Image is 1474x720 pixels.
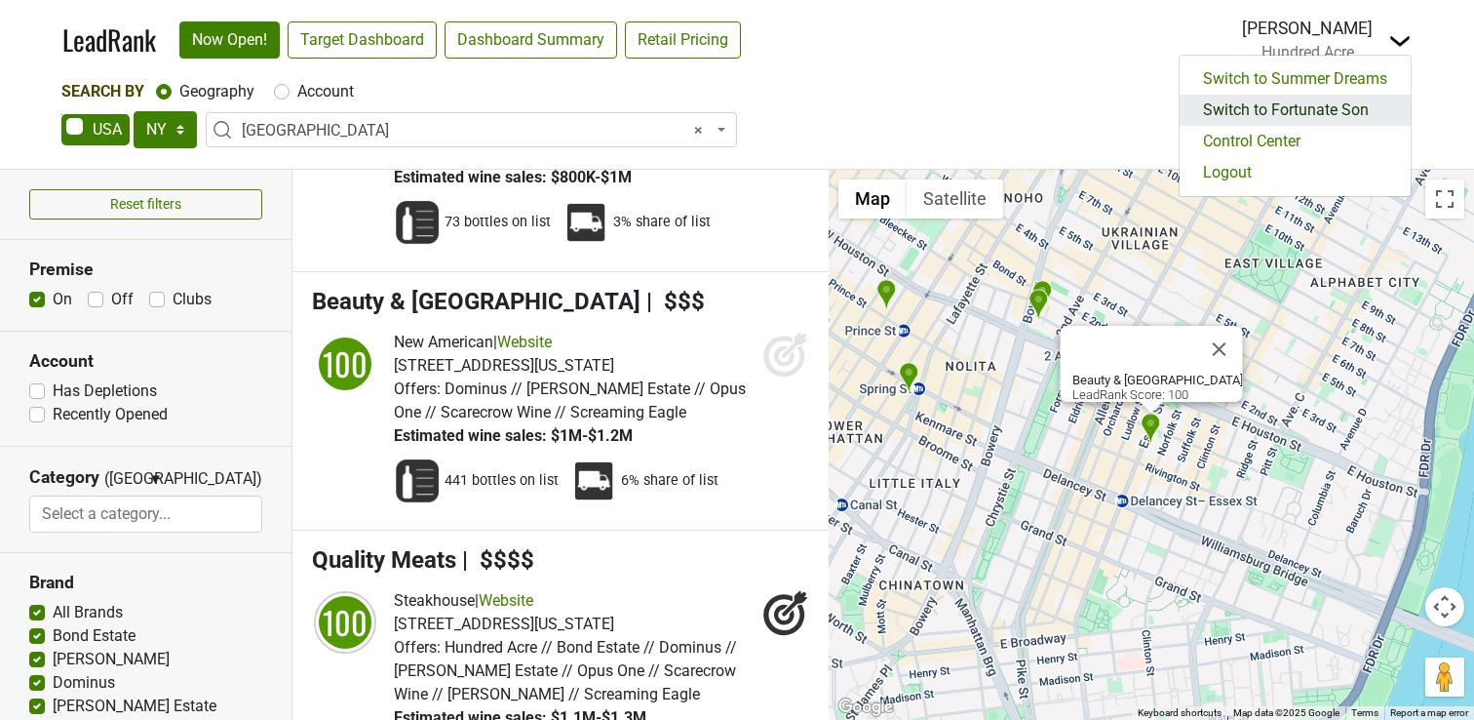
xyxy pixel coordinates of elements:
button: Keyboard shortcuts [1138,706,1222,720]
span: ▼ [148,470,163,488]
label: Clubs [173,288,212,311]
span: [STREET_ADDRESS][US_STATE] [394,615,614,633]
span: ([GEOGRAPHIC_DATA]) [104,467,143,496]
a: Switch to Fortunate Son [1180,95,1411,126]
span: Remove all items [694,119,703,142]
h3: Account [29,351,262,372]
div: | [394,589,753,613]
a: Website [497,333,552,351]
span: | $$$$ [462,546,534,574]
div: Momofuku Ko [1032,280,1053,312]
label: Has Depletions [53,380,157,403]
span: Quality Meats [312,546,456,574]
div: Lucky's Soho [899,362,919,394]
div: 100 [316,593,374,652]
span: Manhattan [206,112,737,147]
span: 6% share of list [621,471,718,491]
span: Estimated wine sales: $1M-$1.2M [394,426,633,445]
button: Map camera controls [1425,587,1464,626]
span: Map data ©2025 Google [1233,707,1339,718]
span: Hundred Acre // Bond Estate // Dominus // [PERSON_NAME] Estate // Opus One // Scarecrow Wine // [... [394,638,737,703]
label: On [53,288,72,311]
a: Retail Pricing [625,21,741,59]
div: [PERSON_NAME] [1242,16,1373,41]
span: Hundred Acre [1261,43,1354,61]
h3: Premise [29,260,262,280]
h3: Brand [29,573,262,593]
span: [STREET_ADDRESS][US_STATE] [394,356,614,375]
img: Dropdown Menu [1388,29,1412,53]
a: Website [479,591,533,610]
label: Account [297,80,354,103]
img: quadrant_split.svg [312,331,378,397]
a: Dashboard Summary [445,21,617,59]
a: LeadRank [62,20,156,60]
a: Target Dashboard [288,21,437,59]
a: Terms (opens in new tab) [1351,707,1378,718]
span: 73 bottles on list [445,213,551,232]
button: Close [1196,326,1243,373]
span: | $$$ [646,288,705,315]
span: Beauty & [GEOGRAPHIC_DATA] [312,288,640,315]
img: Percent Distributor Share [562,199,609,246]
a: Switch to Summer Dreams [1180,63,1411,95]
div: 100 [316,335,374,393]
label: Off [111,288,134,311]
span: Steakhouse [394,591,475,610]
div: Beauty & Essex [1141,413,1161,445]
span: Offers: [394,380,441,398]
label: [PERSON_NAME] [53,648,170,671]
div: Dropdown Menu [1179,55,1412,197]
span: Search By [61,82,144,100]
span: New American [394,333,493,351]
div: LeadRank Score: 100 [1072,373,1243,402]
label: Recently Opened [53,403,168,426]
h3: Category [29,467,99,488]
a: Control Center [1180,126,1411,157]
button: Toggle fullscreen view [1425,180,1464,219]
img: Percent Distributor Share [570,458,617,504]
span: Dominus // [PERSON_NAME] Estate // Opus One // Scarecrow Wine // Screaming Eagle [394,380,746,421]
div: | [394,331,753,354]
button: Drag Pegman onto the map to open Street View [1425,658,1464,697]
label: All Brands [53,601,123,624]
label: Dominus [53,671,115,695]
a: Logout [1180,157,1411,188]
img: Google [834,695,898,720]
input: Select a category... [30,496,261,533]
b: Beauty & [GEOGRAPHIC_DATA] [1072,373,1243,387]
img: Wine List [394,458,441,504]
span: Offers: [394,638,441,657]
label: Geography [179,80,254,103]
span: 3% share of list [613,213,711,232]
a: Report a map error [1390,707,1468,718]
label: Bond Estate [53,624,136,648]
button: Reset filters [29,189,262,220]
button: Show street map [838,180,907,219]
label: [PERSON_NAME] Estate [53,695,216,718]
span: 441 bottles on list [445,471,559,491]
a: Now Open! [179,21,280,59]
div: Bowery Meat Company [1028,289,1049,321]
span: Manhattan [242,119,713,142]
div: The Mercer Hotel [876,279,897,311]
button: Show satellite imagery [907,180,1003,219]
a: Open this area in Google Maps (opens a new window) [834,695,898,720]
img: Wine List [394,199,441,246]
span: Estimated wine sales: $800K-$1M [394,168,632,186]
